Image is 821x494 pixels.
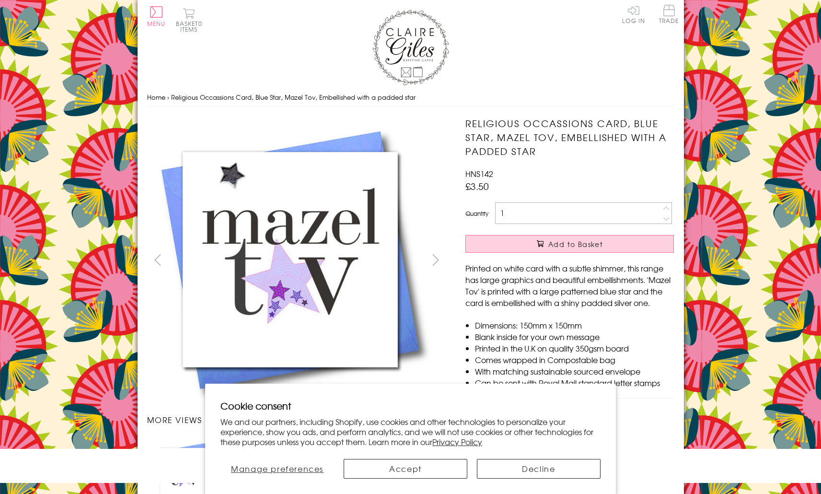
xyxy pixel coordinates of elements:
[659,5,679,24] span: Trade
[475,331,674,342] li: Blank inside for your own message
[622,5,645,24] a: Log In
[147,249,169,271] button: prev
[465,179,489,193] span: £3.50
[372,10,449,85] img: Claire Giles Greetings Cards
[220,459,334,479] button: Manage preferences
[220,417,601,447] p: We and our partners, including Shopify, use cookies and other technologies to personalize your ex...
[432,436,482,447] a: Privacy Policy
[548,239,603,249] span: Add to Basket
[147,6,166,26] button: Menu
[147,117,434,404] img: Religious Occassions Card, Blue Star, Mazel Tov, Embellished with a padded star
[147,88,674,107] nav: breadcrumbs
[475,377,674,388] li: Can be sent with Royal Mail standard letter stamps
[446,117,734,404] img: Religious Occassions Card, Blue Star, Mazel Tov, Embellished with a padded star
[147,93,165,102] a: Home
[344,459,467,479] button: Accept
[465,235,674,253] button: Add to Basket
[475,354,674,365] li: Comes wrapped in Compostable bag
[147,414,447,425] h3: More views
[231,463,324,474] span: Manage preferences
[465,117,674,158] h1: Religious Occassions Card, Blue Star, Mazel Tov, Embellished with a padded star
[475,342,674,354] li: Printed in the U.K on quality 350gsm board
[180,19,202,34] span: 0 items
[171,93,416,102] span: Religious Occassions Card, Blue Star, Mazel Tov, Embellished with a padded star
[465,262,674,308] p: Printed on white card with a subtle shimmer, this range has large graphics and beautiful embellis...
[167,93,169,102] span: ›
[220,399,601,412] h2: Cookie consent
[465,209,488,218] label: Quantity
[475,319,674,331] li: Dimensions: 150mm x 150mm
[465,168,493,179] span: HNS142
[176,8,202,32] button: Basket0 items
[477,459,601,479] button: Decline
[147,19,166,28] span: Menu
[425,249,446,271] button: next
[475,365,674,377] li: With matching sustainable sourced envelope
[659,5,679,25] a: Trade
